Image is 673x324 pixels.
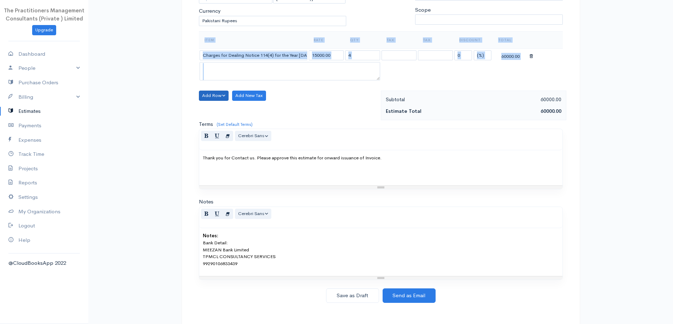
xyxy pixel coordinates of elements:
[222,209,233,219] button: Remove Font Style (CTRL+\)
[199,7,220,15] label: Currency
[199,198,213,206] label: Notes
[381,31,417,48] th: Tax
[235,209,272,219] button: Font Family
[386,108,421,114] strong: Estimate Total
[199,186,562,189] div: Resize
[326,288,379,303] button: Save as Draft
[238,133,264,139] span: Cerebri Sans
[238,210,264,216] span: Cerebri Sans
[473,95,565,104] div: 60000.00
[415,6,431,14] label: Scope
[308,31,344,48] th: Rate
[212,131,223,141] button: Underline (CTRL+U)
[492,31,529,48] th: Total
[493,51,528,60] div: 60000.00
[199,120,213,128] label: Terms
[222,131,233,141] button: Remove Font Style (CTRL+\)
[217,122,253,127] a: (Set Default Terms)
[235,131,272,141] button: Font Family
[541,108,561,114] span: 60000.00
[203,233,218,239] b: Notes:
[201,131,212,141] button: Bold (CTRL+B)
[344,31,381,48] th: Qty
[454,31,492,48] th: Discount
[382,95,474,104] div: Subtotal
[383,288,436,303] button: Send as Email
[199,31,308,48] th: Item
[199,91,229,101] button: Add Row
[232,91,266,101] button: Add New Tax
[203,155,382,161] span: Thank you for Contact us. Please approve this estimate for onward issuance of Invoice.
[32,25,56,35] a: Upgrade
[200,50,307,61] input: Item Name
[8,259,80,267] div: @CloudBooksApp 2022
[417,31,454,48] th: Tax
[4,7,84,22] span: The Practitioners Management Consultants (Private ) Limited
[203,239,559,267] p: Bank Detail: MEEZAN Bank Limited TPMCL CONSULTANCY SERVICES 99290106833439
[201,209,212,219] button: Bold (CTRL+B)
[212,209,223,219] button: Underline (CTRL+U)
[199,276,562,280] div: Resize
